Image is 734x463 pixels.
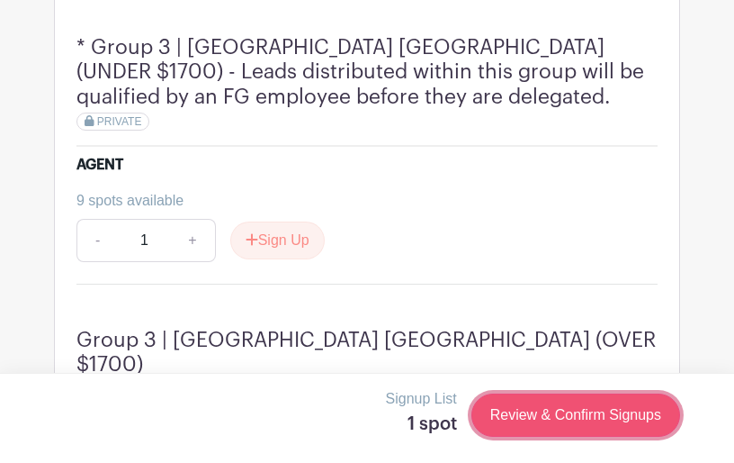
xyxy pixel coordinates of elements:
[170,219,215,262] a: +
[97,115,142,128] span: PRIVATE
[386,388,457,410] p: Signup List
[76,154,123,176] div: AGENT
[386,413,457,435] h5: 1 spot
[76,190,643,212] div: 9 spots available
[230,222,325,259] button: Sign Up
[76,35,658,109] h4: * Group 3 | [GEOGRAPHIC_DATA] [GEOGRAPHIC_DATA] (UNDER $1700) - Leads distributed within this gro...
[471,394,680,437] a: Review & Confirm Signups
[76,219,118,262] a: -
[76,328,658,377] h4: Group 3 | [GEOGRAPHIC_DATA] [GEOGRAPHIC_DATA] (OVER $1700)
